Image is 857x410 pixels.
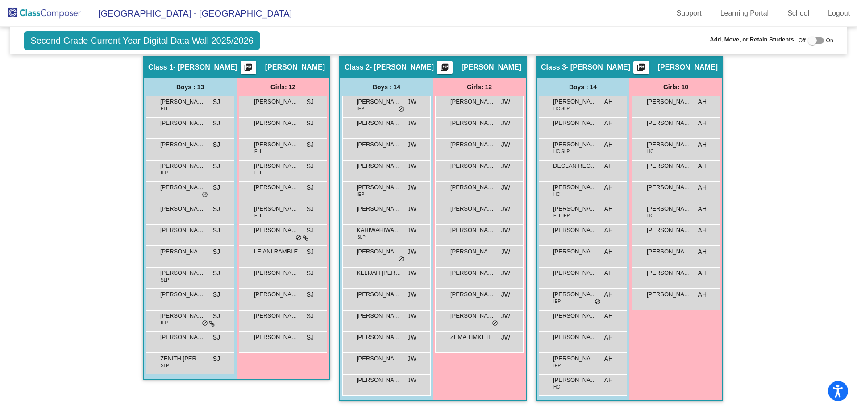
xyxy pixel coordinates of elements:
[357,269,401,277] span: KELIJAH [PERSON_NAME]
[173,63,237,72] span: - [PERSON_NAME]
[553,212,570,219] span: ELL IEP
[160,247,205,256] span: [PERSON_NAME]
[160,290,205,299] span: [PERSON_NAME]
[161,319,168,326] span: IEP
[450,204,495,213] span: [PERSON_NAME]
[307,119,314,128] span: SJ
[553,119,598,128] span: [PERSON_NAME]
[553,162,598,170] span: DECLAN RECORD
[450,97,495,106] span: [PERSON_NAME]
[241,61,256,74] button: Print Students Details
[698,183,707,192] span: AH
[604,204,613,214] span: AH
[501,311,510,321] span: JW
[408,354,416,364] span: JW
[450,247,495,256] span: [PERSON_NAME]
[408,119,416,128] span: JW
[161,277,169,283] span: SLP
[698,226,707,235] span: AH
[710,35,794,44] span: Add, Move, or Retain Students
[437,61,453,74] button: Print Students Details
[501,247,510,257] span: JW
[213,311,220,321] span: SJ
[357,191,364,198] span: IEP
[647,183,691,192] span: [PERSON_NAME]
[604,376,613,385] span: AH
[213,183,220,192] span: SJ
[254,333,299,342] span: [PERSON_NAME]
[462,63,521,72] span: [PERSON_NAME]
[307,290,314,299] span: SJ
[161,170,168,176] span: IEP
[501,269,510,278] span: JW
[357,226,401,235] span: KAHIWAHIWAONAPALI HEW
[254,119,299,128] span: [PERSON_NAME]
[357,376,401,385] span: [PERSON_NAME]
[254,269,299,277] span: [PERSON_NAME]
[698,140,707,149] span: AH
[647,119,691,128] span: [PERSON_NAME]
[408,269,416,278] span: JW
[553,362,561,369] span: IEP
[604,162,613,171] span: AH
[698,162,707,171] span: AH
[160,354,205,363] span: ZENITH [PERSON_NAME]
[408,183,416,192] span: JW
[254,148,262,155] span: ELL
[357,234,366,240] span: SLP
[307,183,314,192] span: SJ
[501,290,510,299] span: JW
[307,140,314,149] span: SJ
[537,78,629,96] div: Boys : 14
[340,78,433,96] div: Boys : 14
[604,290,613,299] span: AH
[24,31,260,50] span: Second Grade Current Year Digital Data Wall 2025/2026
[647,97,691,106] span: [PERSON_NAME]
[553,226,598,235] span: [PERSON_NAME]
[213,119,220,128] span: SJ
[647,290,691,299] span: [PERSON_NAME] ST.[PERSON_NAME]
[357,140,401,149] span: [PERSON_NAME]
[213,269,220,278] span: SJ
[357,311,401,320] span: [PERSON_NAME]
[398,256,404,263] span: do_not_disturb_alt
[821,6,857,21] a: Logout
[307,269,314,278] span: SJ
[433,78,526,96] div: Girls: 12
[144,78,237,96] div: Boys : 13
[553,247,598,256] span: [PERSON_NAME]
[160,204,205,213] span: [PERSON_NAME]
[213,354,220,364] span: SJ
[408,162,416,171] span: JW
[501,183,510,192] span: JW
[595,298,601,306] span: do_not_disturb_alt
[408,226,416,235] span: JW
[450,311,495,320] span: [PERSON_NAME]
[408,333,416,342] span: JW
[658,63,718,72] span: [PERSON_NAME]
[160,183,205,192] span: [PERSON_NAME]
[254,311,299,320] span: [PERSON_NAME]
[254,162,299,170] span: [PERSON_NAME]
[636,63,646,75] mat-icon: picture_as_pdf
[604,311,613,321] span: AH
[553,183,598,192] span: [PERSON_NAME]
[633,61,649,74] button: Print Students Details
[604,97,613,107] span: AH
[553,105,570,112] span: HC SLP
[254,290,299,299] span: [PERSON_NAME]
[450,162,495,170] span: [PERSON_NAME]
[357,333,401,342] span: [PERSON_NAME]
[450,140,495,149] span: [PERSON_NAME]
[408,140,416,149] span: JW
[501,119,510,128] span: JW
[357,204,401,213] span: [PERSON_NAME]
[541,63,566,72] span: Class 3
[604,183,613,192] span: AH
[647,140,691,149] span: [PERSON_NAME]
[307,311,314,321] span: SJ
[213,247,220,257] span: SJ
[604,119,613,128] span: AH
[501,140,510,149] span: JW
[501,226,510,235] span: JW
